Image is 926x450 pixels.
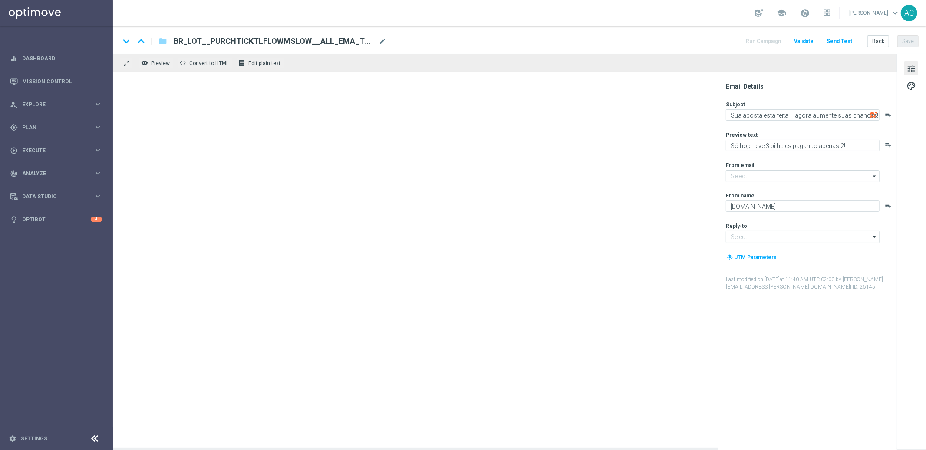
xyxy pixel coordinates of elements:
div: Optibot [10,208,102,231]
button: palette [904,79,918,92]
a: [PERSON_NAME]keyboard_arrow_down [848,7,901,20]
button: gps_fixed Plan keyboard_arrow_right [10,124,102,131]
label: Last modified on [DATE] at 11:40 AM UTC-02:00 by [PERSON_NAME][EMAIL_ADDRESS][PERSON_NAME][DOMAIN... [726,276,896,291]
button: track_changes Analyze keyboard_arrow_right [10,170,102,177]
i: lightbulb [10,216,18,223]
span: palette [906,80,916,92]
i: keyboard_arrow_right [94,169,102,177]
i: keyboard_arrow_up [135,35,148,48]
div: AC [901,5,917,21]
i: keyboard_arrow_right [94,123,102,131]
i: keyboard_arrow_down [120,35,133,48]
button: lightbulb Optibot 4 [10,216,102,223]
span: Edit plain text [248,60,280,66]
span: school [777,8,786,18]
span: Analyze [22,171,94,176]
span: BR_LOT__PURCHTICKTLFLOWMSLOW__ALL_EMA_T&T_LT [174,36,375,46]
i: keyboard_arrow_right [94,192,102,200]
i: track_changes [10,170,18,177]
i: settings [9,435,16,443]
div: Plan [10,124,94,131]
button: Validate [793,36,815,47]
button: my_location UTM Parameters [726,253,778,262]
a: Settings [21,436,47,441]
div: Execute [10,147,94,154]
div: Analyze [10,170,94,177]
button: person_search Explore keyboard_arrow_right [10,101,102,108]
button: remove_red_eye Preview [139,57,174,69]
div: Mission Control [10,70,102,93]
button: play_circle_outline Execute keyboard_arrow_right [10,147,102,154]
i: arrow_drop_down [870,231,879,243]
button: code Convert to HTML [177,57,233,69]
div: Data Studio [10,193,94,200]
label: From email [726,162,754,169]
span: Validate [794,38,814,44]
button: playlist_add [885,141,892,148]
button: Send Test [825,36,854,47]
label: From name [726,192,755,199]
i: gps_fixed [10,124,18,131]
i: keyboard_arrow_right [94,100,102,108]
div: 4 [91,217,102,222]
input: Select [726,231,880,243]
button: receipt Edit plain text [236,57,284,69]
input: Select [726,170,880,182]
label: Preview text [726,131,758,138]
button: playlist_add [885,202,892,209]
div: Email Details [726,82,896,90]
a: Dashboard [22,47,102,70]
button: tune [904,61,918,75]
i: play_circle_outline [10,147,18,154]
i: receipt [238,59,245,66]
span: Data Studio [22,194,94,199]
i: remove_red_eye [141,59,148,66]
button: Data Studio keyboard_arrow_right [10,193,102,200]
span: | ID: 25145 [850,284,875,290]
img: optiGenie.svg [870,111,877,119]
button: playlist_add [885,111,892,118]
div: Dashboard [10,47,102,70]
i: arrow_drop_down [870,171,879,182]
a: Optibot [22,208,91,231]
button: Save [897,35,919,47]
button: Back [867,35,889,47]
label: Subject [726,101,745,108]
span: tune [906,63,916,74]
button: equalizer Dashboard [10,55,102,62]
span: Explore [22,102,94,107]
span: keyboard_arrow_down [890,8,900,18]
span: Execute [22,148,94,153]
i: folder [158,36,167,46]
button: Mission Control [10,78,102,85]
label: Reply-to [726,223,747,230]
span: Plan [22,125,94,130]
span: UTM Parameters [734,254,777,260]
i: equalizer [10,55,18,62]
span: Preview [151,60,170,66]
span: code [179,59,186,66]
div: Explore [10,101,94,108]
a: Mission Control [22,70,102,93]
i: person_search [10,101,18,108]
span: mode_edit [379,37,386,45]
span: Convert to HTML [189,60,229,66]
i: my_location [727,254,733,260]
i: keyboard_arrow_right [94,146,102,154]
button: folder [158,34,168,48]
